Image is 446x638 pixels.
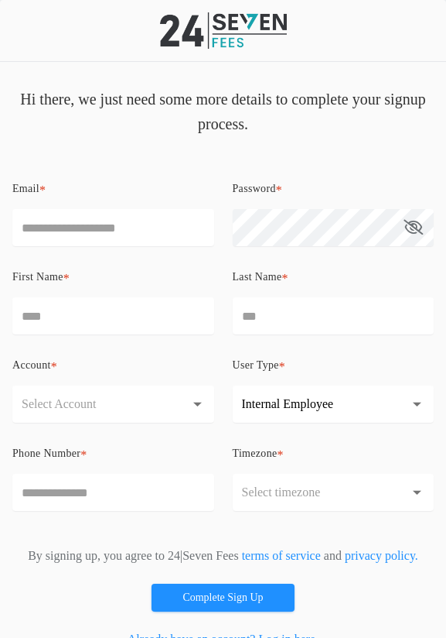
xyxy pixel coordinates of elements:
p: Email [12,181,39,197]
p: First Name [12,269,63,285]
button: Internal Employee [233,386,434,423]
p: Last Name [233,269,282,285]
button: Select Account [12,386,214,423]
p: Account [12,358,51,373]
button: Select timezone [233,474,434,511]
p: User Type [233,358,279,373]
p: Password [233,181,276,197]
input: Password* [233,209,434,246]
p: Internal Employee [242,395,359,413]
div: By signing up, you agree to 24|Seven Fees and [28,547,418,565]
button: Password* [403,209,423,246]
p: Phone Number [12,446,80,461]
p: Select timezone [242,483,346,502]
input: Phone Number* [12,474,214,511]
input: Last Name* [233,297,434,334]
img: logo [160,12,287,49]
a: terms of service [242,549,321,562]
a: privacy policy. [345,549,418,562]
button: Complete Sign Up [152,584,294,612]
input: Email* [12,209,214,246]
p: Timezone [233,446,277,461]
input: First Name* [12,297,214,334]
p: Select Account [22,395,121,413]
